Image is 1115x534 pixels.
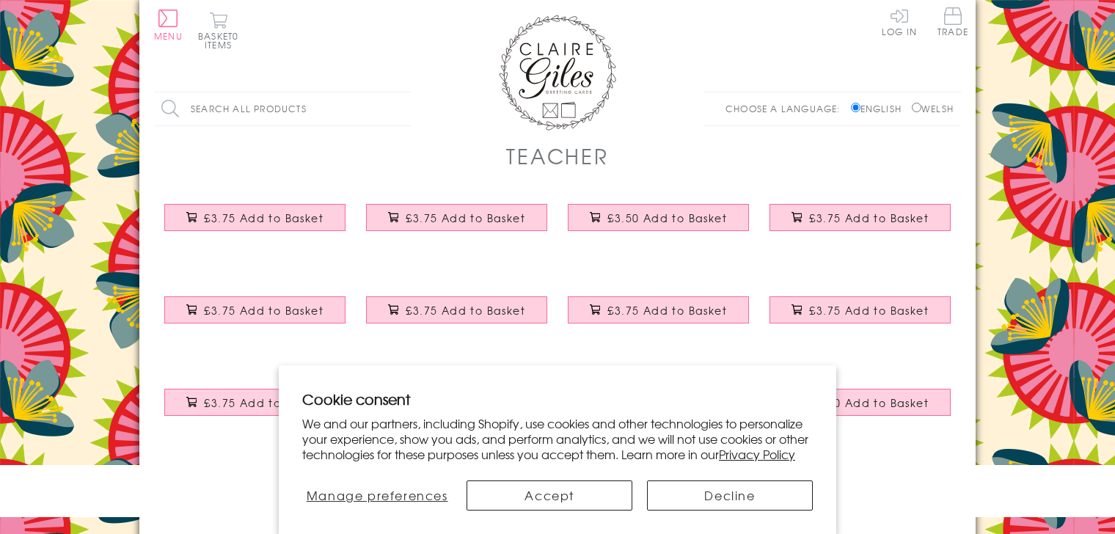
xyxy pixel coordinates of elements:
[725,102,848,115] p: Choose a language:
[366,296,548,323] button: £3.75 Add to Basket
[204,211,323,225] span: £3.75 Add to Basket
[356,285,557,348] a: Thank You Teacher Card, Trophy, Embellished with a colourful tassel £3.75 Add to Basket
[154,378,356,441] a: Thank you Teacher Card, School, Embellished with pompoms £3.75 Add to Basket
[912,103,921,112] input: Welsh
[809,395,929,410] span: £3.50 Add to Basket
[769,296,951,323] button: £3.75 Add to Basket
[607,211,727,225] span: £3.50 Add to Basket
[809,303,929,318] span: £3.75 Add to Basket
[759,193,961,256] a: Christmas Card, Present, Merry Christmas, Teaching Assistant, Tassel Embellished £3.75 Add to Basket
[205,29,238,51] span: 0 items
[937,7,968,39] a: Trade
[396,92,411,125] input: Search
[154,29,183,43] span: Menu
[882,7,917,36] a: Log In
[356,193,557,256] a: Christmas Card, Cracker, To a Great Teacher, Happy Christmas, Tassel Embellished £3.75 Add to Basket
[759,378,961,441] a: Thank You Card, Blue Stars, To a Great Teacher £3.50 Add to Basket
[302,480,452,511] button: Manage preferences
[769,204,951,231] button: £3.75 Add to Basket
[759,285,961,348] a: Christmas Card, Pile of School Books, Top Teacher, Embellished with pompoms £3.75 Add to Basket
[307,486,448,504] span: Manage preferences
[164,389,346,416] button: £3.75 Add to Basket
[198,12,238,49] button: Basket0 items
[851,102,909,115] label: English
[568,204,750,231] button: £3.50 Add to Basket
[568,296,750,323] button: £3.75 Add to Basket
[851,103,860,112] input: English
[154,10,183,40] button: Menu
[809,211,929,225] span: £3.75 Add to Basket
[607,303,727,318] span: £3.75 Add to Basket
[406,211,525,225] span: £3.75 Add to Basket
[204,303,323,318] span: £3.75 Add to Basket
[467,480,632,511] button: Accept
[164,204,346,231] button: £3.75 Add to Basket
[366,204,548,231] button: £3.75 Add to Basket
[937,7,968,36] span: Trade
[499,15,616,131] img: Claire Giles Greetings Cards
[154,92,411,125] input: Search all products
[769,389,951,416] button: £3.50 Add to Basket
[647,480,813,511] button: Decline
[154,193,356,256] a: Christmas Card, Bauble and Berries, Great Teacher, Tassel Embellished £3.75 Add to Basket
[557,193,759,256] a: Christmas Card, Teacher Wreath and Baubles, text foiled in shiny gold £3.50 Add to Basket
[406,303,525,318] span: £3.75 Add to Basket
[204,395,323,410] span: £3.75 Add to Basket
[719,445,795,463] a: Privacy Policy
[302,389,813,409] h2: Cookie consent
[912,102,954,115] label: Welsh
[302,416,813,461] p: We and our partners, including Shopify, use cookies and other technologies to personalize your ex...
[154,285,356,348] a: Christmas Card, Robin classroom, Teacher, Embellished with colourful pompoms £3.75 Add to Basket
[557,285,759,348] a: Thank You Teacher Card, Medal & Books, Embellished with a colourful tassel £3.75 Add to Basket
[506,141,608,171] h1: Teacher
[164,296,346,323] button: £3.75 Add to Basket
